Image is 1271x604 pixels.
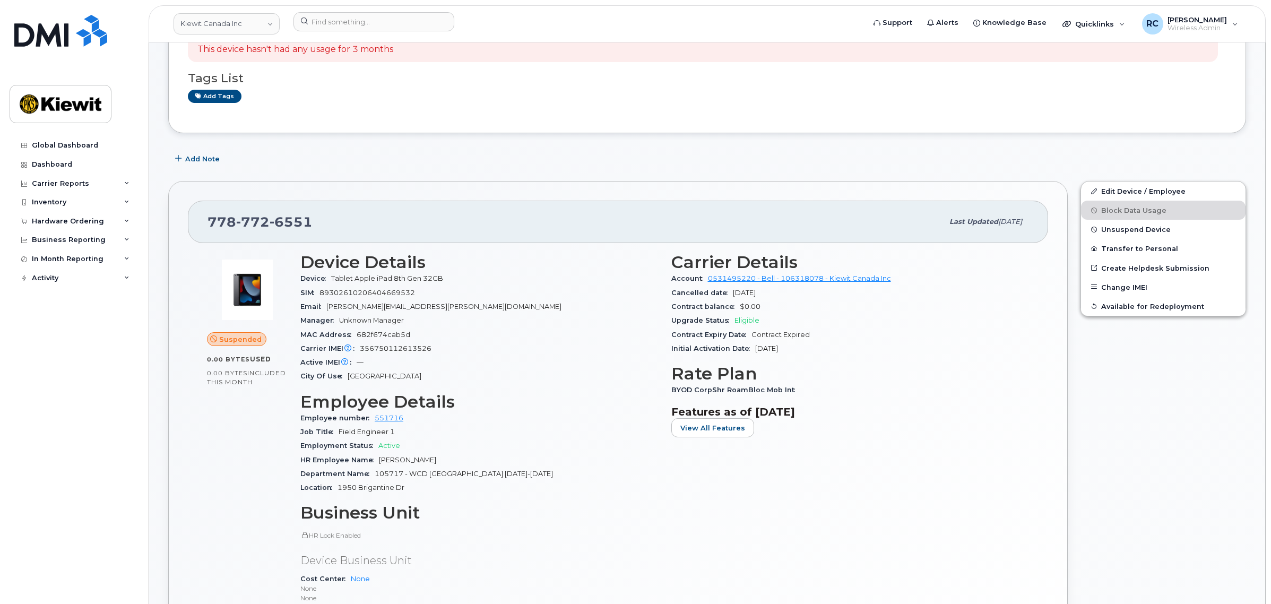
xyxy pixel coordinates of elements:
button: Block Data Usage [1081,201,1246,220]
a: Kiewit Canada Inc [174,13,280,34]
span: Job Title [300,428,339,436]
span: HR Employee Name [300,456,379,464]
p: HR Lock Enabled [300,531,659,540]
span: Cost Center [300,575,351,583]
span: Available for Redeployment [1101,302,1204,310]
span: 0.00 Bytes [207,369,247,377]
div: Rebeca Ceballos [1135,13,1246,34]
span: 0.00 Bytes [207,356,250,363]
span: Contract balance [671,303,740,310]
span: Contract Expired [751,331,810,339]
h3: Tags List [188,72,1226,85]
span: 1950 Brigantine Dr [338,484,404,491]
iframe: Messenger Launcher [1225,558,1263,596]
span: [DATE] [998,218,1022,226]
span: — [357,358,364,366]
span: Contract Expiry Date [671,331,751,339]
button: View All Features [671,418,754,437]
img: image20231002-3703462-1u43ywx.jpeg [215,258,279,322]
span: Field Engineer 1 [339,428,395,436]
span: [PERSON_NAME] [379,456,436,464]
span: [PERSON_NAME] [1168,15,1227,24]
a: Support [866,12,920,33]
span: Department Name [300,470,375,478]
span: Account [671,274,708,282]
a: Edit Device / Employee [1081,182,1246,201]
a: Alerts [920,12,966,33]
p: None [300,584,659,593]
span: [PERSON_NAME][EMAIL_ADDRESS][PERSON_NAME][DOMAIN_NAME] [326,303,561,310]
span: View All Features [680,423,745,433]
h3: Rate Plan [671,364,1030,383]
span: [GEOGRAPHIC_DATA] [348,372,421,380]
span: Cancelled date [671,289,733,297]
h3: Employee Details [300,392,659,411]
span: Support [883,18,912,28]
span: Location [300,484,338,491]
span: 6551 [270,214,313,230]
p: None [300,593,659,602]
span: Initial Activation Date [671,344,755,352]
h3: Carrier Details [671,253,1030,272]
span: Employee number [300,414,375,422]
span: SIM [300,289,319,297]
span: 356750112613526 [360,344,431,352]
button: Transfer to Personal [1081,239,1246,258]
span: Active IMEI [300,358,357,366]
span: $0.00 [740,303,760,310]
h3: Features as of [DATE] [671,405,1030,418]
span: Carrier IMEI [300,344,360,352]
a: Create Helpdesk Submission [1081,258,1246,278]
button: Available for Redeployment [1081,297,1246,316]
span: Active [378,442,400,450]
span: 772 [236,214,270,230]
input: Find something... [293,12,454,31]
span: [DATE] [755,344,778,352]
span: 105717 - WCD [GEOGRAPHIC_DATA] [DATE]-[DATE] [375,470,553,478]
span: included this month [207,369,286,386]
div: Quicklinks [1055,13,1132,34]
span: Device [300,274,331,282]
p: Device Business Unit [300,553,659,568]
span: RC [1146,18,1158,30]
p: This device hasn't had any usage for 3 months [197,44,393,56]
span: Last updated [949,218,998,226]
span: MAC Address [300,331,357,339]
span: Suspended [219,334,262,344]
span: Unknown Manager [339,316,404,324]
span: BYOD CorpShr RoamBloc Mob Int [671,386,800,394]
a: 551716 [375,414,403,422]
span: Wireless Admin [1168,24,1227,32]
span: Alerts [936,18,958,28]
span: Upgrade Status [671,316,734,324]
span: Manager [300,316,339,324]
a: None [351,575,370,583]
span: [DATE] [733,289,756,297]
span: Quicklinks [1075,20,1114,28]
span: Add Note [185,154,220,164]
span: Employment Status [300,442,378,450]
span: City Of Use [300,372,348,380]
button: Change IMEI [1081,278,1246,297]
a: Knowledge Base [966,12,1054,33]
h3: Business Unit [300,503,659,522]
span: Tablet Apple iPad 8th Gen 32GB [331,274,443,282]
span: 682f674cab5d [357,331,410,339]
span: used [250,355,271,363]
span: Unsuspend Device [1101,226,1171,234]
span: 89302610206404669532 [319,289,415,297]
button: Add Note [168,149,229,168]
span: 778 [207,214,313,230]
span: Knowledge Base [982,18,1047,28]
h3: Device Details [300,253,659,272]
a: 0531495220 - Bell - 106318078 - Kiewit Canada Inc [708,274,891,282]
button: Unsuspend Device [1081,220,1246,239]
span: Eligible [734,316,759,324]
span: Email [300,303,326,310]
a: Add tags [188,90,241,103]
